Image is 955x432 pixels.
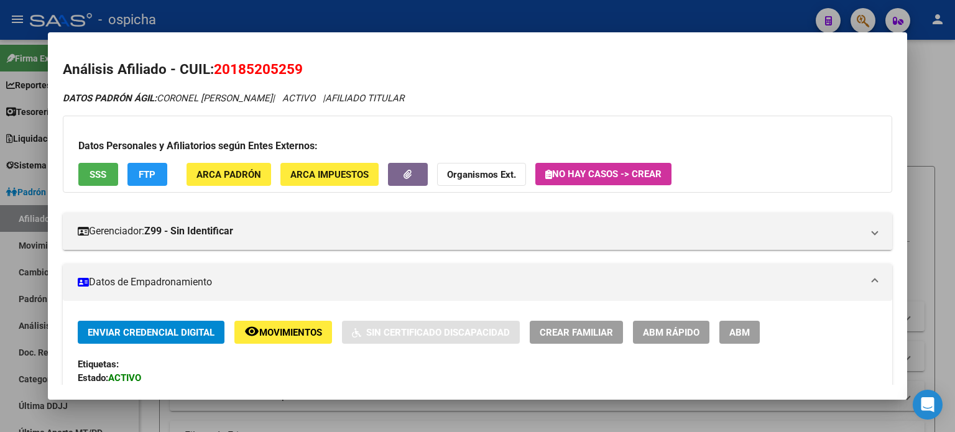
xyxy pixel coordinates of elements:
button: SSS [78,163,118,186]
strong: Etiquetas: [78,359,119,370]
span: ABM [729,327,750,338]
button: ARCA Padrón [187,163,271,186]
h2: Análisis Afiliado - CUIL: [63,59,892,80]
button: Crear Familiar [530,321,623,344]
button: No hay casos -> Crear [535,163,671,185]
span: Crear Familiar [540,327,613,338]
mat-icon: remove_red_eye [244,324,259,339]
strong: Organismos Ext. [447,169,516,180]
span: No hay casos -> Crear [545,168,662,180]
mat-panel-title: Datos de Empadronamiento [78,275,862,290]
span: Movimientos [259,327,322,338]
strong: Z99 - Sin Identificar [144,224,233,239]
span: ABM Rápido [643,327,699,338]
strong: DATOS PADRÓN ÁGIL: [63,93,157,104]
mat-expansion-panel-header: Datos de Empadronamiento [63,264,892,301]
button: Enviar Credencial Digital [78,321,224,344]
span: SSS [90,169,106,180]
button: Movimientos [234,321,332,344]
button: ABM Rápido [633,321,709,344]
mat-expansion-panel-header: Gerenciador:Z99 - Sin Identificar [63,213,892,250]
span: CORONEL [PERSON_NAME] [63,93,272,104]
span: FTP [139,169,155,180]
span: 20185205259 [214,61,303,77]
i: | ACTIVO | [63,93,404,104]
button: FTP [127,163,167,186]
span: Sin Certificado Discapacidad [366,327,510,338]
button: ARCA Impuestos [280,163,379,186]
h3: Datos Personales y Afiliatorios según Entes Externos: [78,139,877,154]
mat-panel-title: Gerenciador: [78,224,862,239]
button: ABM [719,321,760,344]
span: ARCA Padrón [196,169,261,180]
button: Sin Certificado Discapacidad [342,321,520,344]
strong: Estado: [78,372,108,384]
span: Enviar Credencial Digital [88,327,215,338]
strong: ACTIVO [108,372,141,384]
button: Organismos Ext. [437,163,526,186]
span: AFILIADO TITULAR [325,93,404,104]
span: ARCA Impuestos [290,169,369,180]
div: Open Intercom Messenger [913,390,943,420]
